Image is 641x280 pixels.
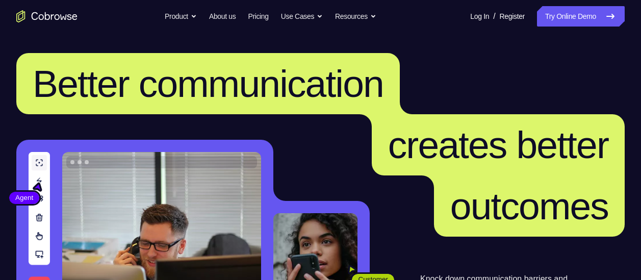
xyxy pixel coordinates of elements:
[165,6,197,27] button: Product
[209,6,236,27] a: About us
[33,62,383,105] span: Better communication
[388,123,608,166] span: creates better
[16,10,78,22] a: Go to the home page
[450,185,608,227] span: outcomes
[493,10,495,22] span: /
[537,6,625,27] a: Try Online Demo
[470,6,489,27] a: Log In
[281,6,323,27] button: Use Cases
[500,6,525,27] a: Register
[335,6,376,27] button: Resources
[248,6,268,27] a: Pricing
